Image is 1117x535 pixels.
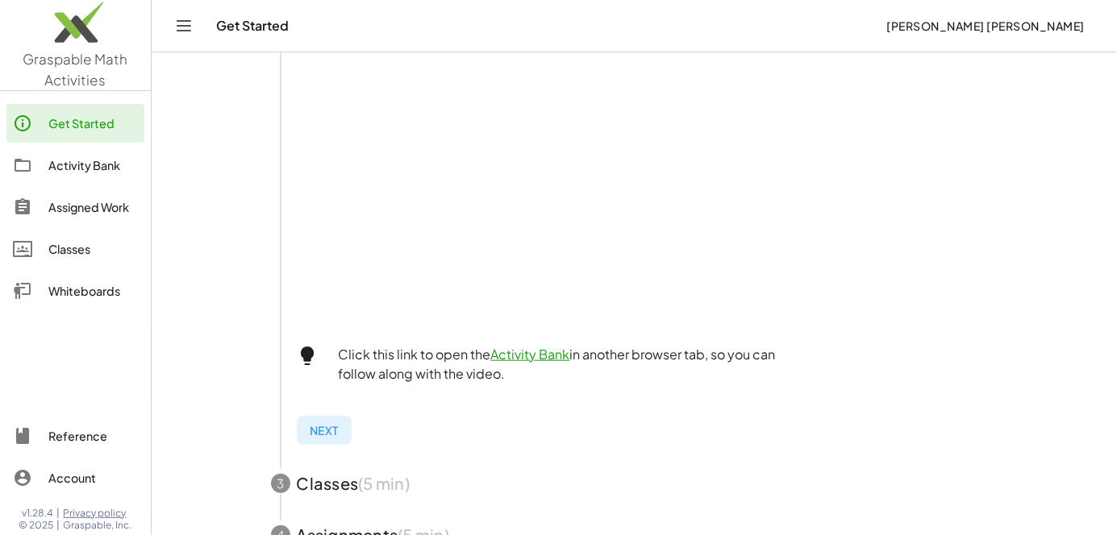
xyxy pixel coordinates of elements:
[6,458,144,497] a: Account
[48,468,138,487] div: Account
[6,230,144,268] a: Classes
[171,13,197,39] button: Toggle navigation
[319,345,803,384] div: Click this link to open the in another browser tab, so you can follow along with the video.
[57,507,60,520] span: |
[48,239,138,259] div: Classes
[252,458,1018,509] button: 3Classes(5 min)
[297,416,352,445] button: Next
[64,507,132,520] a: Privacy policy
[886,19,1085,33] span: [PERSON_NAME] [PERSON_NAME]
[48,114,138,133] div: Get Started
[48,426,138,446] div: Reference
[271,474,290,493] div: 3
[6,146,144,185] a: Activity Bank
[6,417,144,455] a: Reference
[6,104,144,143] a: Get Started
[310,423,339,438] span: Next
[6,272,144,310] a: Whiteboards
[23,507,54,520] span: v1.28.4
[23,50,128,89] span: Graspable Math Activities
[48,156,138,175] div: Activity Bank
[491,346,570,363] a: Activity Bank
[48,197,138,217] div: Assigned Work
[6,188,144,226] a: Assigned Work
[64,519,132,532] span: Graspable, Inc.
[19,519,54,532] span: © 2025
[873,11,1098,40] button: [PERSON_NAME] [PERSON_NAME]
[48,281,138,301] div: Whiteboards
[57,519,60,532] span: |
